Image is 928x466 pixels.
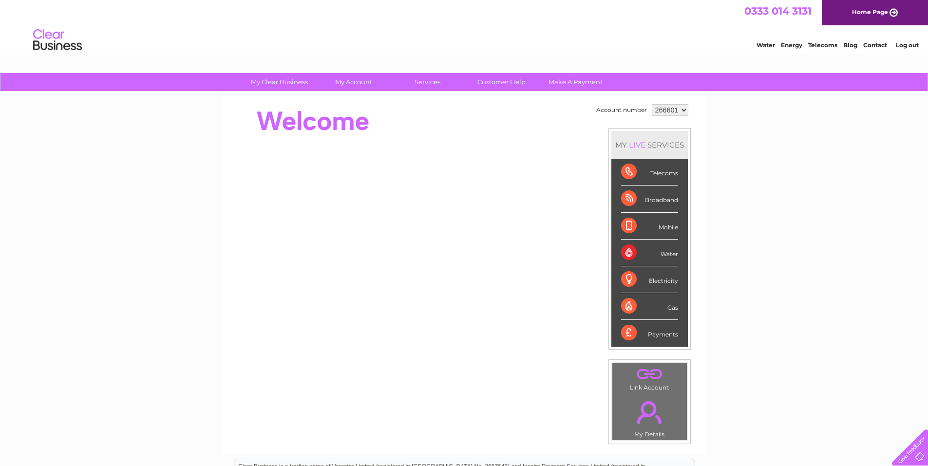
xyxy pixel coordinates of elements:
div: LIVE [627,140,647,149]
div: Water [621,240,678,266]
a: Log out [896,41,919,49]
a: Make A Payment [535,73,616,91]
div: Mobile [621,213,678,240]
div: Electricity [621,266,678,293]
a: Telecoms [808,41,837,49]
td: Link Account [612,363,687,393]
a: Contact [863,41,887,49]
a: Services [387,73,468,91]
td: Account number [594,102,649,118]
div: Broadband [621,186,678,212]
div: Telecoms [621,159,678,186]
div: Payments [621,320,678,346]
div: Clear Business is a trading name of Verastar Limited (registered in [GEOGRAPHIC_DATA] No. 3667643... [234,5,695,47]
a: Customer Help [461,73,542,91]
td: My Details [612,393,687,441]
a: My Clear Business [239,73,320,91]
a: . [615,395,684,429]
a: . [615,366,684,383]
a: 0333 014 3131 [744,5,812,17]
div: Gas [621,293,678,320]
a: My Account [313,73,394,91]
img: logo.png [33,25,82,55]
a: Water [757,41,775,49]
div: MY SERVICES [611,131,688,159]
a: Energy [781,41,802,49]
a: Blog [843,41,857,49]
